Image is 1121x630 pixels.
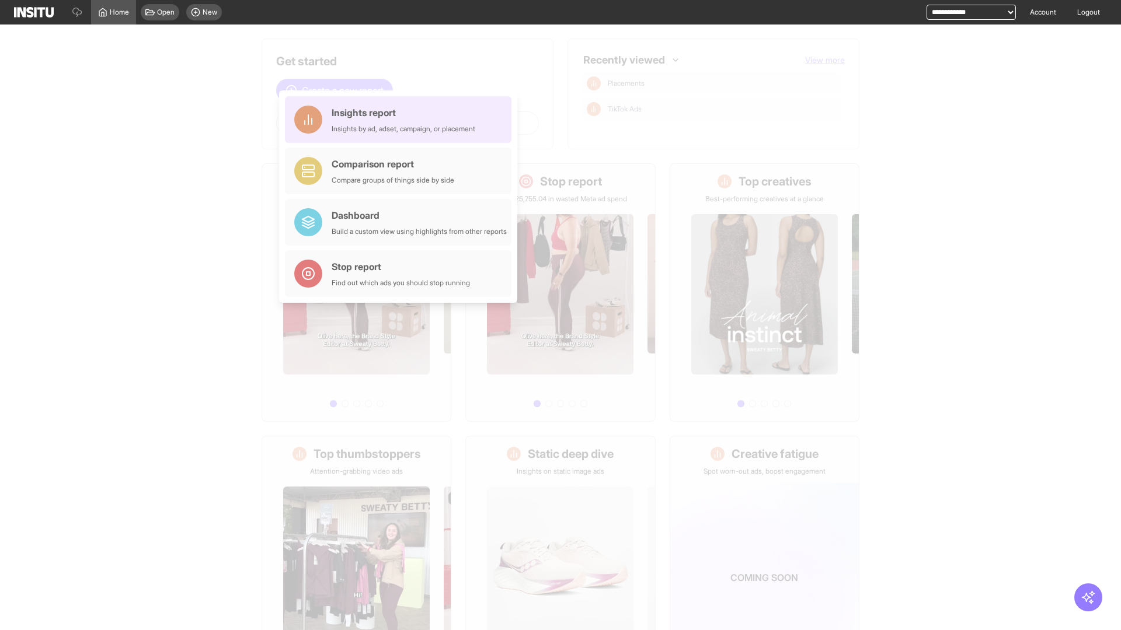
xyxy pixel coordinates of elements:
div: Dashboard [332,208,507,222]
div: Insights by ad, adset, campaign, or placement [332,124,475,134]
img: Logo [14,7,54,17]
div: Find out which ads you should stop running [332,278,470,288]
div: Build a custom view using highlights from other reports [332,227,507,236]
span: Open [157,8,175,17]
div: Stop report [332,260,470,274]
div: Compare groups of things side by side [332,176,454,185]
div: Insights report [332,106,475,120]
span: Home [110,8,129,17]
span: New [203,8,217,17]
div: Comparison report [332,157,454,171]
